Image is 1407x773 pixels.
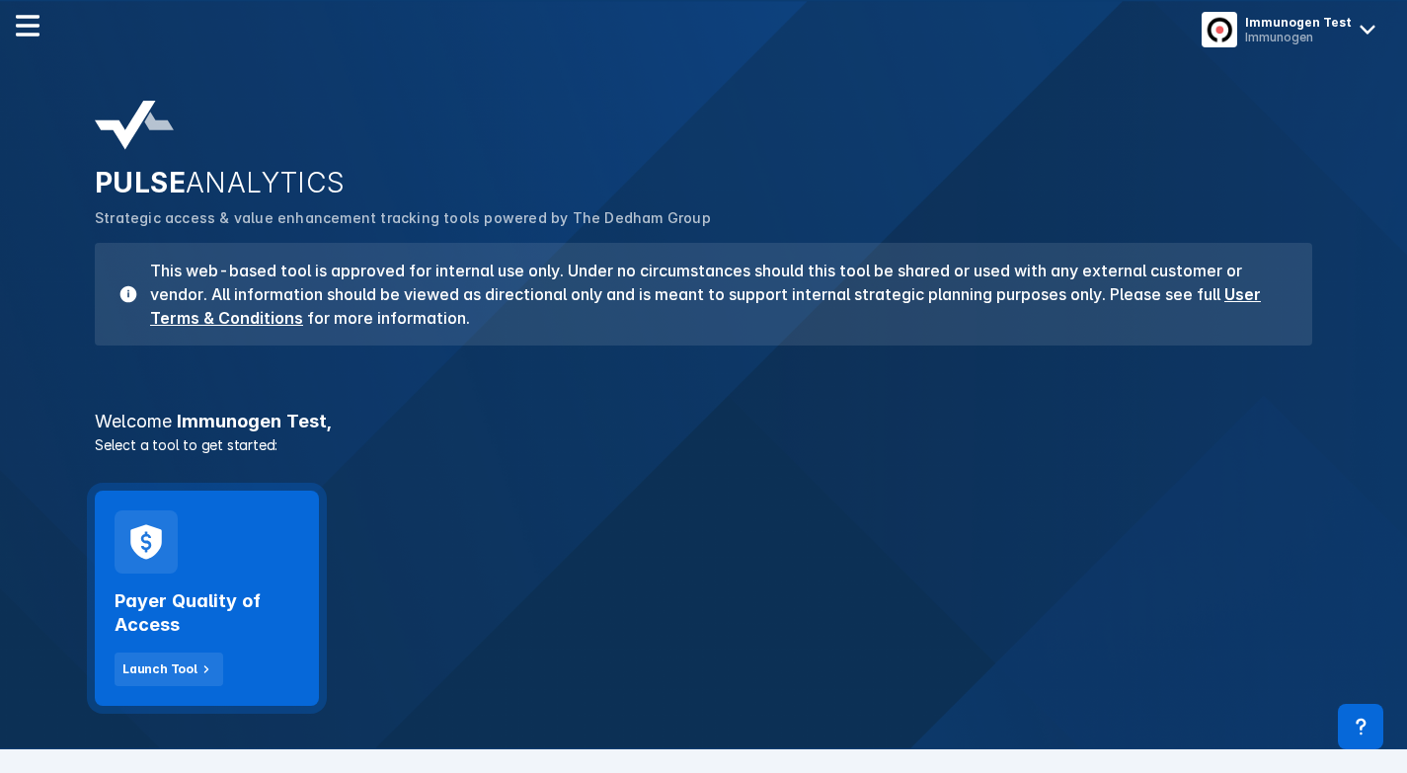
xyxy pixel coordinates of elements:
[95,207,1312,229] p: Strategic access & value enhancement tracking tools powered by The Dedham Group
[83,413,1324,430] h3: Immunogen Test ,
[186,166,346,199] span: ANALYTICS
[83,434,1324,455] p: Select a tool to get started:
[115,653,223,686] button: Launch Tool
[1206,16,1233,43] img: menu button
[16,14,39,38] img: menu--horizontal.svg
[1245,30,1352,44] div: Immunogen
[95,101,174,150] img: pulse-analytics-logo
[115,589,299,637] h2: Payer Quality of Access
[95,166,1312,199] h2: PULSE
[95,491,319,706] a: Payer Quality of AccessLaunch Tool
[122,660,197,678] div: Launch Tool
[138,259,1289,330] h3: This web-based tool is approved for internal use only. Under no circumstances should this tool be...
[1245,15,1352,30] div: Immunogen Test
[95,411,172,431] span: Welcome
[1338,704,1383,749] div: Contact Support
